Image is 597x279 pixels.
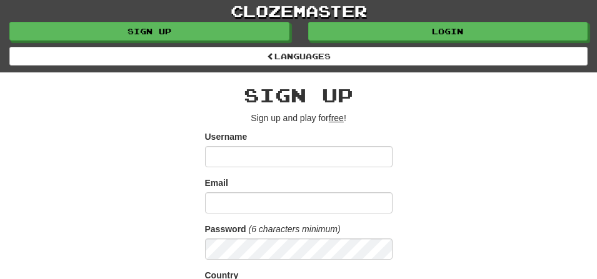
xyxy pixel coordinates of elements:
[205,223,246,235] label: Password
[308,22,588,41] a: Login
[329,113,344,123] u: free
[205,130,248,143] label: Username
[9,47,588,66] a: Languages
[205,112,393,124] p: Sign up and play for !
[205,85,393,105] h2: Sign up
[9,22,289,41] a: Sign up
[249,224,341,234] em: (6 characters minimum)
[205,177,228,189] label: Email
